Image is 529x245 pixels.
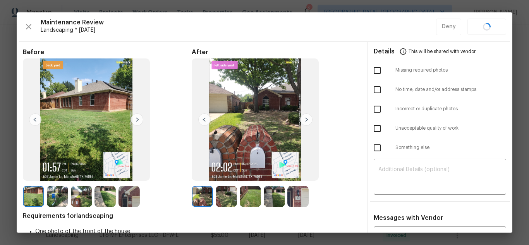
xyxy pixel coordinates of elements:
div: Something else [368,138,512,158]
img: left-chevron-button-url [29,113,41,126]
div: No time, date and/or address stamps [368,80,512,99]
img: left-chevron-button-url [198,113,211,126]
span: Requirements for landscaping [23,212,361,220]
span: Landscaping * [DATE] [41,26,436,34]
img: right-chevron-button-url [300,113,313,126]
div: Missing required photos [368,61,512,80]
span: This will be shared with vendor [409,42,476,61]
li: One photo of the front of the house [35,228,361,235]
span: Messages with Vendor [374,215,443,221]
span: Missing required photos [395,67,506,74]
img: right-chevron-button-url [131,113,143,126]
span: Unacceptable quality of work [395,125,506,132]
span: No time, date and/or address stamps [395,86,506,93]
span: Maintenance Review [41,19,436,26]
span: After [192,48,361,56]
span: Incorrect or duplicate photos [395,106,506,112]
span: Something else [395,144,506,151]
div: Unacceptable quality of work [368,119,512,138]
div: Incorrect or duplicate photos [368,99,512,119]
span: Before [23,48,192,56]
span: Details [374,42,395,61]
